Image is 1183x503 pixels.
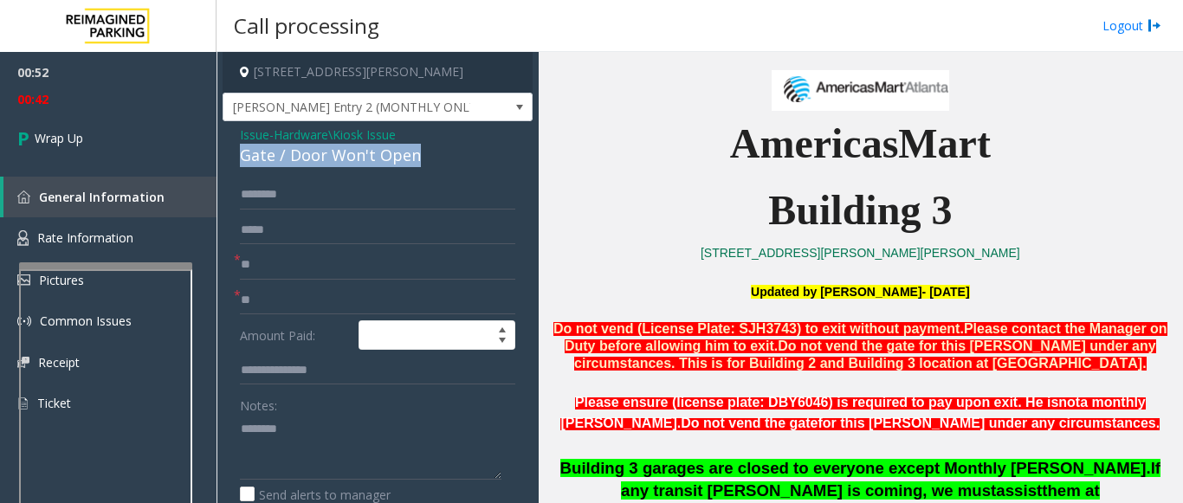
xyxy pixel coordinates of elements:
span: Building 3 garages are closed to everyone except Monthly [PERSON_NAME]. [560,459,1151,477]
span: - [269,126,396,143]
label: Notes: [240,390,277,415]
span: Wrap Up [35,129,83,147]
a: General Information [3,177,217,217]
img: 'icon' [17,357,29,368]
span: General Information [39,189,165,205]
h4: [STREET_ADDRESS][PERSON_NAME] [223,52,533,93]
h3: Call processing [225,4,388,47]
span: Do not vend the gate [681,416,818,430]
img: 'icon' [17,274,30,286]
span: assist [996,481,1042,500]
img: 'icon' [17,190,30,203]
span: Hardware\Kiosk Issue [274,126,396,144]
span: Increase value [490,321,514,335]
img: 1e4c05cc1fe44dd4a83f933b26cf0698.jpg [772,70,949,111]
span: a monthly [PERSON_NAME]. [560,395,1145,430]
span: Issue [240,126,269,144]
img: 'icon' [17,396,29,411]
img: logout [1147,16,1161,35]
span: not [1058,395,1080,409]
a: Logout [1102,16,1161,35]
span: Please ensure (license plate: DBY6046) is required to pay upon exit. He is [575,395,1058,409]
span: for this [PERSON_NAME] under any circumstances. [818,416,1160,430]
span: [PERSON_NAME] Entry 2 (MONTHLY ONLY) [223,94,470,121]
span: Decrease value [490,335,514,349]
span: AmericasMart [730,120,991,166]
span: Do not vend the gate for this [PERSON_NAME] under any circumstances. This is for Building 2 and B... [574,339,1156,371]
font: Updated by [PERSON_NAME]- [DATE] [751,285,970,299]
img: 'icon' [17,230,29,246]
a: [STREET_ADDRESS][PERSON_NAME][PERSON_NAME] [701,246,1020,260]
span: Building 3 [768,187,952,233]
img: 'icon' [17,314,31,328]
label: Amount Paid: [236,320,354,350]
div: Gate / Door Won't Open [240,144,515,167]
span: Do not vend (License Plate: SJH3743) to exit without payment. [553,321,964,336]
span: Rate Information [37,229,133,246]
